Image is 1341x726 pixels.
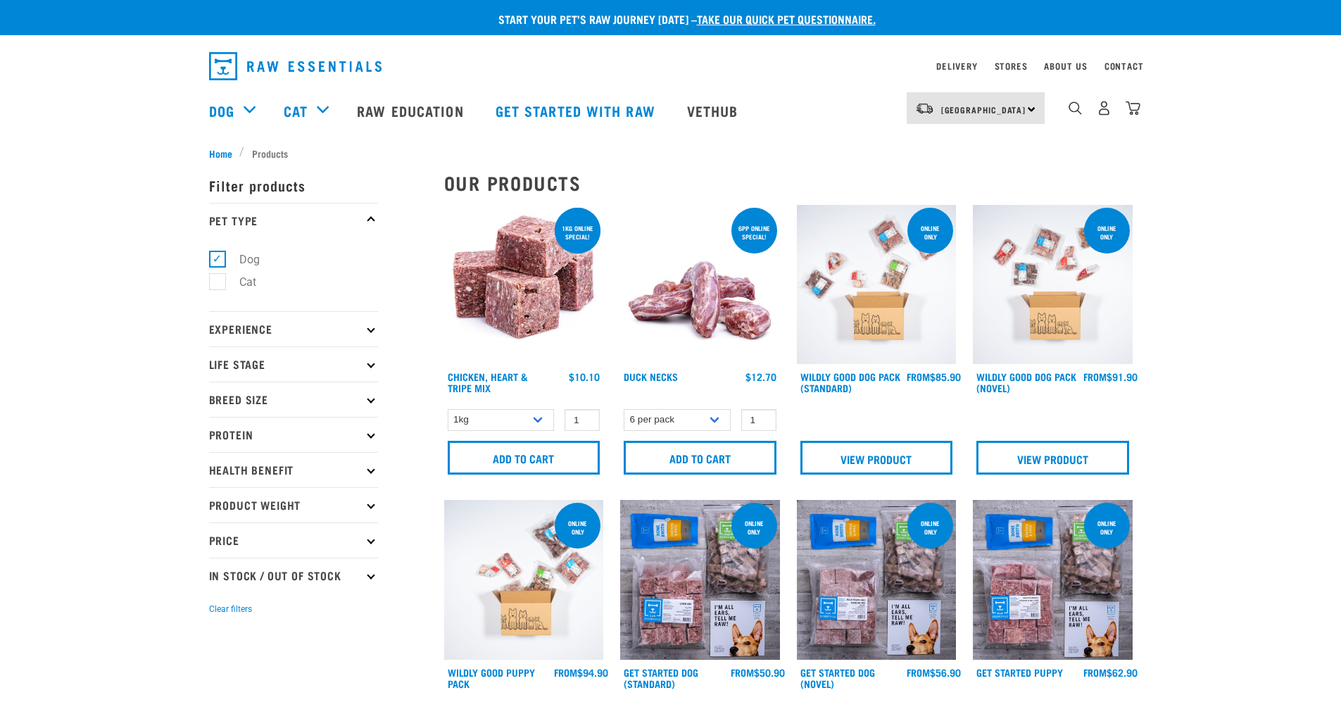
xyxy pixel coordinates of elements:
label: Dog [217,251,265,268]
p: Health Benefit [209,452,378,487]
span: Home [209,146,232,161]
span: FROM [554,670,577,675]
div: $85.90 [907,371,961,382]
div: online only [731,513,777,542]
input: 1 [565,409,600,431]
a: Wildly Good Dog Pack (Novel) [976,374,1076,390]
a: Wildly Good Puppy Pack [448,670,535,686]
a: Delivery [936,63,977,68]
a: View Product [976,441,1129,475]
div: $50.90 [731,667,785,678]
div: Online Only [555,513,600,542]
div: $94.90 [554,667,608,678]
label: Cat [217,273,262,291]
nav: dropdown navigation [198,46,1144,86]
img: Pile Of Duck Necks For Pets [620,205,780,365]
p: Price [209,522,378,558]
img: van-moving.png [915,102,934,115]
div: $91.90 [1083,371,1138,382]
div: online only [907,513,953,542]
div: Online Only [1084,218,1130,247]
img: NSP Dog Standard Update [620,500,780,660]
div: 6pp online special! [731,218,777,247]
button: Clear filters [209,603,252,615]
img: home-icon@2x.png [1126,101,1140,115]
a: Dog [209,100,234,121]
div: Online Only [907,218,953,247]
p: In Stock / Out Of Stock [209,558,378,593]
nav: breadcrumbs [209,146,1133,161]
span: FROM [1083,374,1107,379]
span: [GEOGRAPHIC_DATA] [941,107,1026,112]
a: Duck Necks [624,374,678,379]
h2: Our Products [444,172,1133,194]
div: 1kg online special! [555,218,600,247]
div: $10.10 [569,371,600,382]
span: FROM [1083,670,1107,675]
p: Breed Size [209,382,378,417]
img: NPS Puppy Update [973,500,1133,660]
span: FROM [907,670,930,675]
a: Vethub [673,82,756,139]
p: Life Stage [209,346,378,382]
a: About Us [1044,63,1087,68]
div: online only [1084,513,1130,542]
p: Product Weight [209,487,378,522]
a: Stores [995,63,1028,68]
img: Raw Essentials Logo [209,52,382,80]
img: home-icon-1@2x.png [1069,101,1082,115]
a: Wildly Good Dog Pack (Standard) [800,374,900,390]
a: Get Started Dog (Novel) [800,670,875,686]
input: Add to cart [624,441,776,475]
p: Pet Type [209,203,378,238]
a: View Product [800,441,953,475]
a: take our quick pet questionnaire. [697,15,876,22]
a: Get started with Raw [481,82,673,139]
div: $12.70 [745,371,776,382]
div: $62.90 [1083,667,1138,678]
p: Filter products [209,168,378,203]
span: FROM [731,670,754,675]
input: Add to cart [448,441,600,475]
img: user.png [1097,101,1112,115]
div: $56.90 [907,667,961,678]
p: Protein [209,417,378,452]
a: Home [209,146,240,161]
img: Dog Novel 0 2sec [973,205,1133,365]
a: Get Started Puppy [976,670,1063,675]
a: Get Started Dog (Standard) [624,670,698,686]
a: Raw Education [343,82,481,139]
a: Contact [1104,63,1144,68]
img: Puppy 0 2sec [444,500,604,660]
p: Experience [209,311,378,346]
span: FROM [907,374,930,379]
img: 1062 Chicken Heart Tripe Mix 01 [444,205,604,365]
img: NSP Dog Novel Update [797,500,957,660]
img: Dog 0 2sec [797,205,957,365]
a: Chicken, Heart & Tripe Mix [448,374,528,390]
input: 1 [741,409,776,431]
a: Cat [284,100,308,121]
